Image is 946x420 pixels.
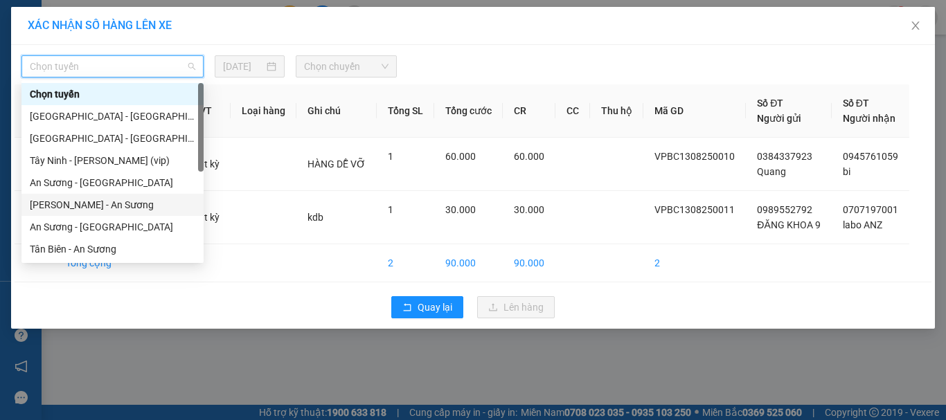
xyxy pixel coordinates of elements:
[654,204,735,215] span: VPBC1308250011
[69,88,146,98] span: VPBC1308250011
[388,151,393,162] span: 1
[377,244,434,282] td: 2
[757,151,812,162] span: 0384337923
[181,84,231,138] th: ĐVT
[30,175,195,190] div: An Sương - [GEOGRAPHIC_DATA]
[30,153,195,168] div: Tây Ninh - [PERSON_NAME] (vip)
[296,84,377,138] th: Ghi chú
[757,219,820,230] span: ĐĂNG KHOA 9
[21,216,204,238] div: An Sương - Tân Biên
[21,238,204,260] div: Tân Biên - An Sương
[21,172,204,194] div: An Sương - Châu Thành
[109,8,190,19] strong: ĐỒNG PHƯỚC
[30,100,84,109] span: 15:03:39 [DATE]
[4,100,84,109] span: In ngày:
[843,166,850,177] span: bi
[445,204,476,215] span: 30.000
[231,84,296,138] th: Loại hàng
[757,113,801,124] span: Người gửi
[643,244,746,282] td: 2
[304,56,389,77] span: Chọn chuyến
[4,89,146,98] span: [PERSON_NAME]:
[55,244,148,282] td: Tổng cộng
[181,191,231,244] td: Bất kỳ
[37,75,170,86] span: -----------------------------------------
[181,138,231,191] td: Bất kỳ
[402,302,412,313] span: rollback
[843,219,882,230] span: labo ANZ
[307,212,323,223] span: kdb
[590,84,643,138] th: Thu hộ
[757,166,786,177] span: Quang
[477,296,555,318] button: uploadLên hàng
[15,191,55,244] td: 2
[307,158,366,170] span: HÀNG DỄ VỠ
[503,244,555,282] td: 90.000
[445,151,476,162] span: 60.000
[643,84,746,138] th: Mã GD
[109,42,190,59] span: 01 Võ Văn Truyện, KP.1, Phường 2
[434,84,503,138] th: Tổng cước
[21,149,204,172] div: Tây Ninh - Hồ Chí Minh (vip)
[30,241,195,257] div: Tân Biên - An Sương
[15,84,55,138] th: STT
[654,151,735,162] span: VPBC1308250010
[15,138,55,191] td: 1
[30,197,195,212] div: [PERSON_NAME] - An Sương
[30,219,195,235] div: An Sương - [GEOGRAPHIC_DATA]
[388,204,393,215] span: 1
[391,296,463,318] button: rollbackQuay lại
[434,244,503,282] td: 90.000
[896,7,935,46] button: Close
[30,131,195,146] div: [GEOGRAPHIC_DATA] - [GEOGRAPHIC_DATA] (vip)
[21,83,204,105] div: Chọn tuyến
[21,194,204,216] div: Châu Thành - An Sương
[514,204,544,215] span: 30.000
[843,204,898,215] span: 0707197001
[30,56,195,77] span: Chọn tuyến
[21,127,204,149] div: Hồ Chí Minh - Tây Ninh (vip)
[843,98,869,109] span: Số ĐT
[109,62,170,70] span: Hotline: 19001152
[28,19,172,32] span: XÁC NHẬN SỐ HÀNG LÊN XE
[910,20,921,31] span: close
[757,204,812,215] span: 0989552792
[555,84,590,138] th: CC
[30,86,195,102] div: Chọn tuyến
[377,84,434,138] th: Tổng SL
[843,151,898,162] span: 0945761059
[757,98,783,109] span: Số ĐT
[503,84,555,138] th: CR
[109,22,186,39] span: Bến xe [GEOGRAPHIC_DATA]
[223,59,263,74] input: 13/08/2025
[30,109,195,124] div: [GEOGRAPHIC_DATA] - [GEOGRAPHIC_DATA] (vip)
[843,113,895,124] span: Người nhận
[514,151,544,162] span: 60.000
[418,300,452,315] span: Quay lại
[5,8,66,69] img: logo
[21,105,204,127] div: Hồ Chí Minh - Tây Ninh (vip)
